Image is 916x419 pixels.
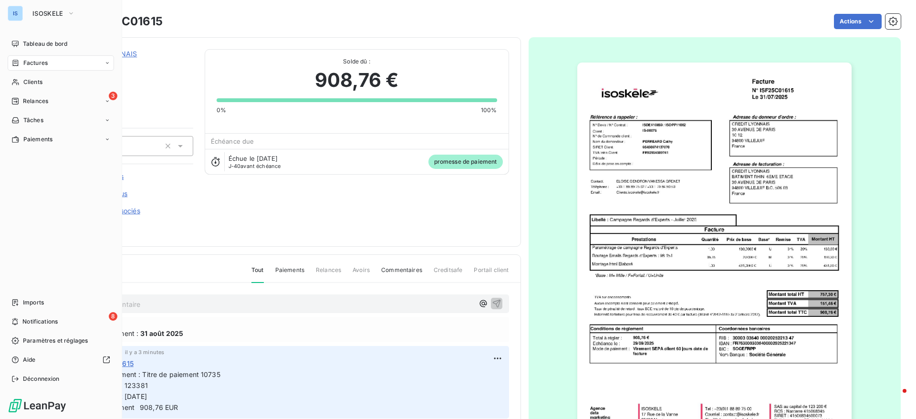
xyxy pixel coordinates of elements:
span: Déconnexion [23,375,60,383]
span: Creditsafe [434,266,463,282]
span: Commentaires [381,266,422,282]
span: 8 [109,312,117,321]
a: Factures [8,55,114,71]
span: Échéance due [211,137,254,145]
span: Factures [23,59,48,67]
a: Clients [8,74,114,90]
a: Tableau de bord [8,36,114,52]
span: 3 [109,92,117,100]
span: Tout [251,266,264,283]
span: 0% [217,106,226,115]
a: Paramètres et réglages [8,333,114,348]
span: 31 août 2025 [140,328,183,338]
span: Relances [23,97,48,105]
div: IS [8,6,23,21]
span: Solde dû : [217,57,497,66]
button: Actions [834,14,882,29]
span: Notifications [22,317,58,326]
span: Tableau de bord [23,40,67,48]
span: Paramètres et réglages [23,336,88,345]
a: Tâches [8,113,114,128]
span: Clients [23,78,42,86]
a: Imports [8,295,114,310]
span: Promesse de paiement : Titre de paiement 10735 Référence interne 123381 Date de règlement [DATE] ... [63,370,220,411]
span: il y a 3 minutes [125,349,164,355]
span: IS-00076 [75,61,193,68]
span: 908,76 € [315,66,398,94]
img: Logo LeanPay [8,398,67,413]
a: Aide [8,352,114,367]
span: 100% [481,106,497,115]
a: 3Relances [8,94,114,109]
span: promesse de paiement [428,155,503,169]
span: ISOSKELE [32,10,63,17]
span: Portail client [474,266,509,282]
span: Tâches [23,116,43,125]
span: J-40 [229,163,241,169]
h3: ISF25C01615 [89,13,163,30]
span: Imports [23,298,44,307]
a: Paiements [8,132,114,147]
span: Avoirs [353,266,370,282]
span: Paiements [275,266,304,282]
span: Aide [23,356,36,364]
span: Paiements [23,135,52,144]
span: avant échéance [229,163,281,169]
span: Échue le [DATE] [229,155,278,162]
span: Relances [316,266,341,282]
iframe: Intercom live chat [884,387,906,409]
